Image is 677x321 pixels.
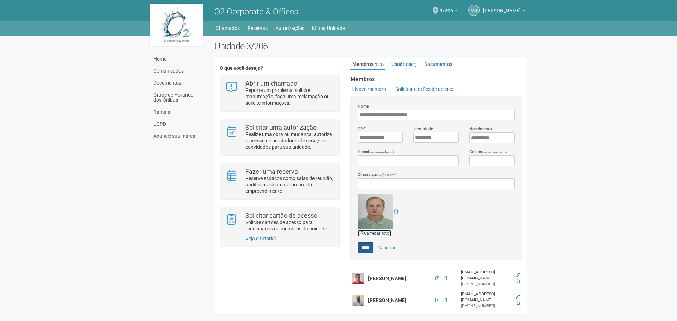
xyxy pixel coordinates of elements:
img: GetFile [358,194,393,229]
a: Remover [394,209,398,214]
a: Novo membro [350,86,386,92]
a: [PERSON_NAME] [483,9,525,14]
img: user.png [352,273,364,284]
small: (1) [411,62,416,67]
span: O2 Corporate & Offices [214,7,298,17]
a: Reservas [248,23,268,33]
a: Home [152,53,204,65]
small: (133) [373,62,384,67]
a: Abrir um chamado Reporte um problema, solicite manutenção, faça uma reclamação ou solicite inform... [225,80,334,106]
img: logo.jpg [150,4,203,46]
a: Anuncie sua marca [152,130,204,142]
div: [EMAIL_ADDRESS][DOMAIN_NAME] [461,291,512,303]
img: user.png [352,295,364,306]
div: [PHONE_NUMBER] [461,281,512,287]
strong: Solicitar uma autorização [245,124,317,131]
span: (recomendado) [482,150,507,154]
a: Editar membro [516,295,520,300]
label: Nome [358,103,369,110]
label: CPF [358,126,366,132]
strong: Abrir um chamado [245,80,297,87]
p: Solicite cartões de acesso para funcionários ou membros da unidade. [245,219,334,232]
strong: Solicitar cartão de acesso [245,212,317,219]
a: Solicitar cartão de acesso Solicite cartões de acesso para funcionários ou membros da unidade. [225,212,334,232]
a: Excluir membro [517,279,520,284]
label: Nascimento [469,126,492,132]
a: Fazer uma reserva Reserve espaços como salas de reunião, auditórios ou áreas comum do empreendime... [225,168,334,194]
span: 3/206 [440,1,453,13]
label: Observações [358,172,398,178]
span: Monica Guedes [483,1,521,13]
a: Editar membro [516,273,520,278]
a: Minha Unidade [312,23,345,33]
a: Membros(133) [350,59,385,70]
a: Autorizações [275,23,304,33]
p: Realize uma obra ou mudança, autorize o acesso de prestadores de serviço e convidados para sua un... [245,131,334,150]
a: Veja o tutorial [245,236,276,241]
strong: Fazer uma reserva [245,168,298,175]
a: Comunicados [152,65,204,77]
a: Solicitar cartões de acesso [391,86,453,92]
label: Celular [469,149,507,155]
p: Reporte um problema, solicite manutenção, faça uma reclamação ou solicite informações. [245,87,334,106]
h4: O que você deseja? [220,66,339,71]
a: Cancelar [374,242,399,253]
a: Editar membro [516,314,520,319]
a: Documentos [152,77,204,89]
label: E-mail [358,149,394,155]
strong: Membros [350,76,522,82]
a: LGPD [152,118,204,130]
span: (recomendado) [369,150,394,154]
div: [EMAIL_ADDRESS][DOMAIN_NAME] [461,269,512,281]
strong: [PERSON_NAME] [368,276,406,281]
a: MG [468,5,480,16]
a: Chamados [216,23,240,33]
p: Reserve espaços como salas de reunião, auditórios ou áreas comum do empreendimento. [245,175,334,194]
label: Identidade [413,126,433,132]
a: Carregar foto [358,229,391,237]
span: (opcional) [382,173,398,177]
a: Solicitar uma autorização Realize uma obra ou mudança, autorize o acesso de prestadores de serviç... [225,124,334,150]
h2: Unidade 3/206 [214,41,527,51]
a: Grade de Horários dos Ônibus [152,89,204,106]
a: Usuários(1) [390,59,418,69]
a: 3/206 [440,9,458,14]
a: Ramais [152,106,204,118]
div: [PHONE_NUMBER] [461,303,512,309]
a: Excluir membro [517,301,520,305]
strong: [PERSON_NAME] [368,297,406,303]
a: Documentos [422,59,454,69]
